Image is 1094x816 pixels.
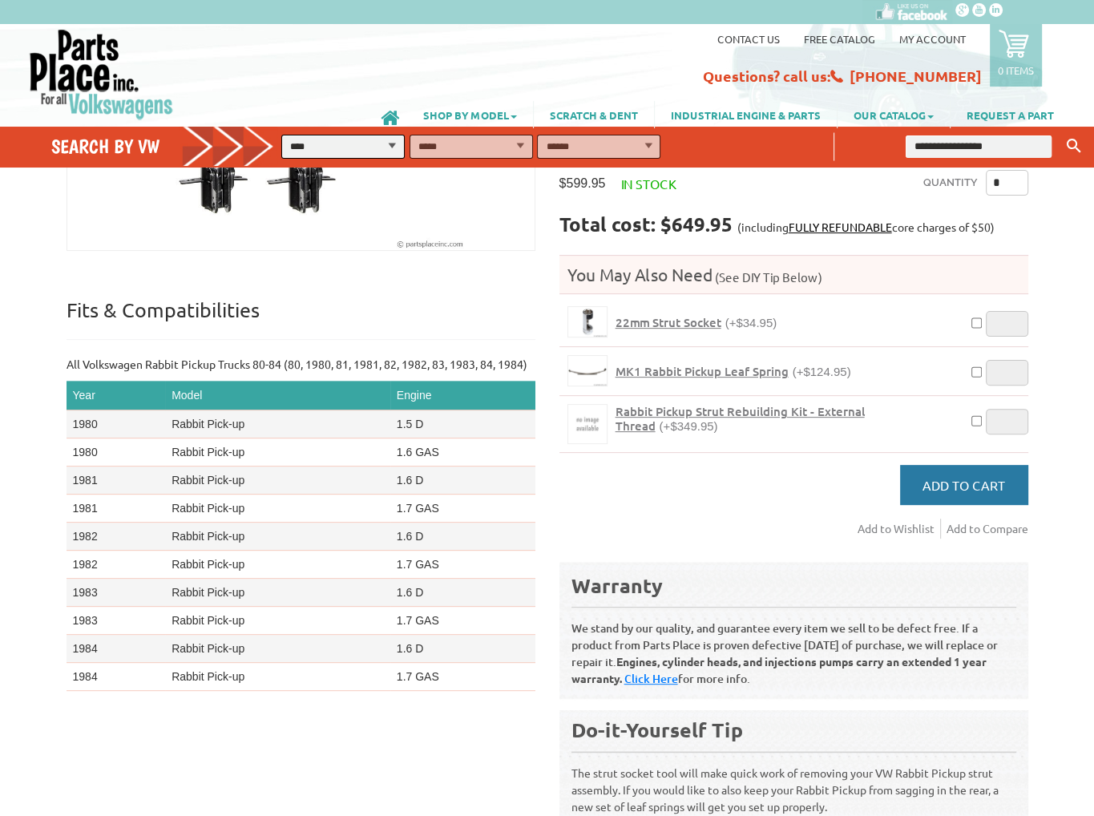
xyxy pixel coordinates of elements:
[838,101,950,128] a: OUR CATALOG
[567,404,608,444] a: Rabbit Pickup Strut Rebuilding Kit - External Thread
[900,465,1028,505] button: Add to Cart
[951,101,1070,128] a: REQUEST A PART
[660,419,718,433] span: (+$349.95)
[165,635,390,663] td: Rabbit Pick-up
[616,403,865,434] span: Rabbit Pickup Strut Rebuilding Kit - External Thread
[67,607,166,635] td: 1983
[165,467,390,495] td: Rabbit Pick-up
[165,579,390,607] td: Rabbit Pick-up
[789,220,892,234] a: FULLY REFUNDABLE
[165,551,390,579] td: Rabbit Pick-up
[923,170,978,196] label: Quantity
[67,523,166,551] td: 1982
[390,495,535,523] td: 1.7 GAS
[390,579,535,607] td: 1.6 D
[1062,133,1086,160] button: Keyword Search
[67,438,166,467] td: 1980
[737,220,995,234] span: (including core charges of $50)
[616,315,777,330] a: 22mm Strut Socket(+$34.95)
[616,404,960,434] a: Rabbit Pickup Strut Rebuilding Kit - External Thread(+$349.95)
[571,654,987,685] b: Engines, cylinder heads, and injections pumps carry an extended 1 year warranty.
[51,135,285,158] h4: Search by VW
[390,635,535,663] td: 1.6 D
[390,523,535,551] td: 1.6 D
[616,364,851,379] a: MK1 Rabbit Pickup Leaf Spring(+$124.95)
[616,363,789,379] span: MK1 Rabbit Pickup Leaf Spring
[67,635,166,663] td: 1984
[165,607,390,635] td: Rabbit Pick-up
[559,264,1028,285] h4: You May Also Need
[713,269,822,285] span: (See DIY Tip Below)
[28,28,175,120] img: Parts Place Inc!
[559,176,606,191] span: $599.95
[567,355,608,386] a: MK1 Rabbit Pickup Leaf Spring
[390,663,535,691] td: 1.7 GAS
[725,316,777,329] span: (+$34.95)
[922,477,1005,493] span: Add to Cart
[165,523,390,551] td: Rabbit Pick-up
[559,212,733,236] strong: Total cost: $649.95
[655,101,837,128] a: INDUSTRIAL ENGINE & PARTS
[616,314,721,330] span: 22mm Strut Socket
[165,663,390,691] td: Rabbit Pick-up
[390,438,535,467] td: 1.6 GAS
[624,671,678,686] a: Click Here
[998,63,1034,77] p: 0 items
[67,467,166,495] td: 1981
[571,751,1016,815] p: The strut socket tool will make quick work of removing your VW Rabbit Pickup strut assembly. If y...
[568,405,607,443] img: Rabbit Pickup Strut Rebuilding Kit - External Thread
[165,438,390,467] td: Rabbit Pick-up
[67,551,166,579] td: 1982
[717,32,780,46] a: Contact us
[804,32,875,46] a: Free Catalog
[567,306,608,337] a: 22mm Strut Socket
[67,579,166,607] td: 1983
[67,495,166,523] td: 1981
[407,101,533,128] a: SHOP BY MODEL
[571,572,1016,599] div: Warranty
[568,356,607,386] img: MK1 Rabbit Pickup Leaf Spring
[568,307,607,337] img: 22mm Strut Socket
[858,519,941,539] a: Add to Wishlist
[571,717,743,742] b: Do-it-Yourself Tip
[947,519,1028,539] a: Add to Compare
[390,551,535,579] td: 1.7 GAS
[390,467,535,495] td: 1.6 D
[990,24,1042,87] a: 0 items
[793,365,851,378] span: (+$124.95)
[899,32,966,46] a: My Account
[165,495,390,523] td: Rabbit Pick-up
[390,607,535,635] td: 1.7 GAS
[534,101,654,128] a: SCRATCH & DENT
[621,176,676,192] span: In stock
[571,607,1016,687] p: We stand by our quality, and guarantee every item we sell to be defect free. If a product from Pa...
[67,663,166,691] td: 1984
